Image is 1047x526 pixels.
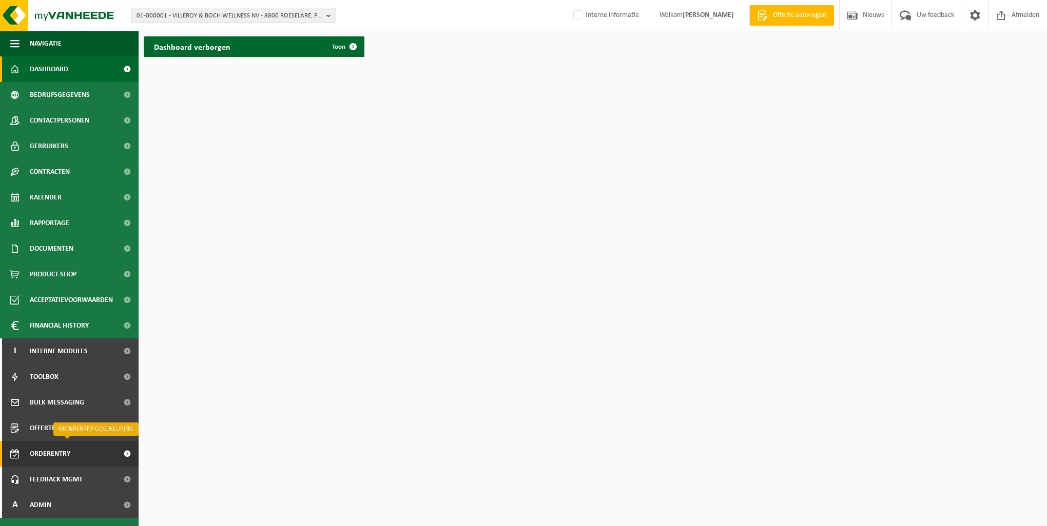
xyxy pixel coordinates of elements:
[30,313,89,338] span: Financial History
[30,31,62,56] span: Navigatie
[30,287,113,313] span: Acceptatievoorwaarden
[770,10,829,21] span: Offerte aanvragen
[30,159,70,185] span: Contracten
[30,441,116,467] span: Orderentry Goedkeuring
[30,338,88,364] span: Interne modules
[30,82,90,108] span: Bedrijfsgegevens
[749,5,834,26] a: Offerte aanvragen
[137,8,322,24] span: 01-000001 - VILLEROY & BOCH WELLNESS NV - 8800 ROESELARE, POPULIERSTRAAT 1
[324,36,363,57] a: Toon
[10,338,20,364] span: I
[332,44,345,50] span: Toon
[144,36,241,56] h2: Dashboard verborgen
[10,492,20,518] span: A
[571,8,639,23] label: Interne informatie
[30,261,76,287] span: Product Shop
[30,133,68,159] span: Gebruikers
[131,8,336,23] button: 01-000001 - VILLEROY & BOCH WELLNESS NV - 8800 ROESELARE, POPULIERSTRAAT 1
[30,185,62,210] span: Kalender
[30,390,84,415] span: Bulk Messaging
[30,56,68,82] span: Dashboard
[30,210,69,236] span: Rapportage
[30,415,95,441] span: Offerte aanvragen
[30,467,83,492] span: Feedback MGMT
[30,492,51,518] span: Admin
[30,364,59,390] span: Toolbox
[683,11,734,19] strong: [PERSON_NAME]
[30,108,89,133] span: Contactpersonen
[30,236,73,261] span: Documenten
